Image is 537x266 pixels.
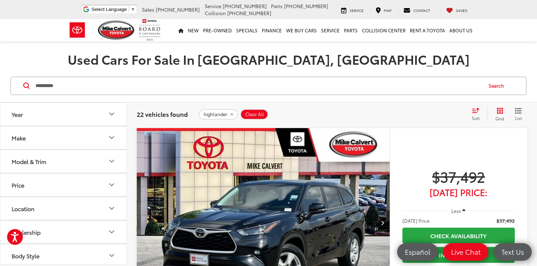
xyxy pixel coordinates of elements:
button: Select sort value [468,107,487,121]
a: Collision Center [360,19,408,42]
div: Model & Trim [107,157,116,165]
span: ▼ [131,7,135,12]
button: Model & TrimModel & Trim [0,150,127,173]
div: Body Style [12,252,39,259]
span: Select Language [92,7,127,12]
button: Grid View [487,107,510,121]
a: Finance [260,19,284,42]
a: Live Chat [443,243,488,261]
div: Make [107,133,116,142]
div: Body Style [107,251,116,260]
div: Make [12,134,26,141]
div: Price [12,182,24,188]
div: Year [12,111,23,118]
a: Service [319,19,342,42]
button: DealershipDealership [0,221,127,243]
span: $37,492 [402,167,515,185]
span: Service [205,2,221,9]
span: [PHONE_NUMBER] [284,2,328,9]
a: WE BUY CARS [284,19,319,42]
button: Less [448,204,469,217]
input: Search by Make, Model, or Keyword [35,77,482,94]
span: Collision [205,9,226,17]
span: Map [384,8,391,13]
a: Español [397,243,438,261]
span: Less [451,208,461,214]
span: Live Chat [447,247,484,256]
a: Service [336,6,369,13]
a: New [186,19,201,42]
div: Dealership [107,228,116,236]
div: Model & Trim [12,158,46,165]
span: Text Us [498,247,527,256]
a: Rent a Toyota [408,19,447,42]
button: LocationLocation [0,197,127,220]
button: Search [482,77,514,95]
span: [PHONE_NUMBER] [156,6,200,13]
span: [PHONE_NUMBER] [223,2,267,9]
span: Saved [456,8,468,13]
div: Year [107,110,116,118]
span: List [515,115,522,121]
a: Pre-Owned [201,19,234,42]
button: remove highlander [199,109,238,120]
div: Location [107,204,116,213]
span: [DATE] Price: [402,189,515,196]
button: Clear All [240,109,268,120]
div: Dealership [12,229,41,235]
a: Parts [342,19,360,42]
span: Español [401,247,434,256]
span: 22 vehicles found [137,110,188,118]
a: Specials [234,19,260,42]
button: List View [510,107,527,121]
a: Contact [398,6,435,13]
div: Location [12,205,35,212]
a: My Saved Vehicles [441,6,473,13]
span: Sales [142,6,154,13]
span: Parts [271,2,283,9]
span: Sort [472,115,480,121]
span: Grid [495,115,504,121]
img: Mike Calvert Toyota [98,20,135,40]
img: Toyota [64,19,91,42]
button: Next image [376,210,390,235]
a: Home [176,19,186,42]
a: Select Language​ [92,7,135,12]
a: Map [370,6,397,13]
button: MakeMake [0,126,127,149]
span: [PHONE_NUMBER] [227,9,271,17]
a: Check Availability [402,228,515,243]
a: Text Us [494,243,532,261]
span: Service [350,8,364,13]
div: Price [107,180,116,189]
span: $37,492 [496,217,515,224]
span: highlander [204,112,227,117]
button: YearYear [0,103,127,126]
span: [DATE] Price: [402,217,431,224]
a: About Us [447,19,475,42]
span: Contact [413,8,430,13]
button: PricePrice [0,173,127,196]
span: Clear All [245,112,264,117]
